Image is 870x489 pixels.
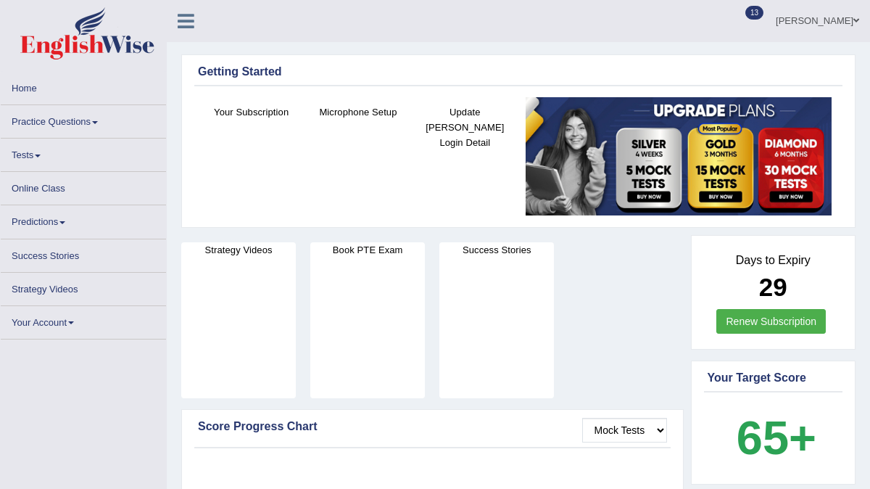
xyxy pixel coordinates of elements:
a: Strategy Videos [1,273,166,301]
b: 65+ [737,411,816,464]
h4: Success Stories [439,242,554,258]
a: Predictions [1,205,166,234]
b: 29 [759,273,787,301]
h4: Days to Expiry [708,254,840,267]
a: Success Stories [1,239,166,268]
h4: Update [PERSON_NAME] Login Detail [419,104,511,150]
img: small5.jpg [526,97,832,215]
h4: Microphone Setup [312,104,404,120]
a: Home [1,72,166,100]
div: Getting Started [198,63,839,81]
a: Online Class [1,172,166,200]
a: Renew Subscription [716,309,826,334]
h4: Your Subscription [205,104,297,120]
h4: Strategy Videos [181,242,296,258]
span: 13 [745,6,763,20]
a: Tests [1,139,166,167]
div: Score Progress Chart [198,418,667,435]
div: Your Target Score [708,369,840,387]
h4: Book PTE Exam [310,242,425,258]
a: Your Account [1,306,166,334]
a: Practice Questions [1,105,166,133]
